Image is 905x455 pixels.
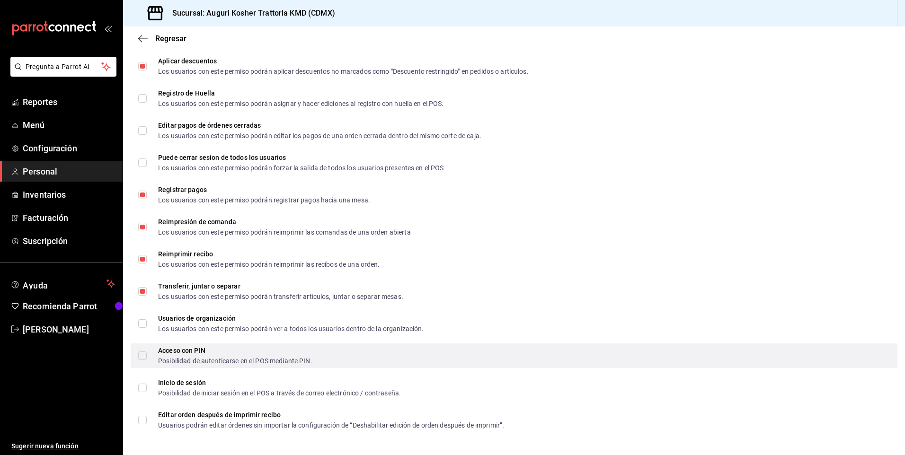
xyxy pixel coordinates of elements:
div: Editar pagos de órdenes cerradas [158,122,481,129]
div: Los usuarios con este permiso podrán asignar y hacer ediciones al registro con huella en el POS. [158,100,444,107]
div: Registrar pagos [158,186,370,193]
div: Los usuarios con este permiso podrán editar los pagos de una orden cerrada dentro del mismo corte... [158,132,481,139]
div: Puede cerrar sesion de todos los usuarios [158,154,444,161]
span: Configuración [23,142,115,155]
div: Los usuarios con este permiso podrán forzar la salida de todos los usuarios presentes en el POS [158,165,444,171]
div: Los usuarios con este permiso podrán transferir artículos, juntar o separar mesas. [158,293,403,300]
span: Ayuda [23,278,103,289]
span: Suscripción [23,235,115,247]
span: Pregunta a Parrot AI [26,62,102,72]
span: Menú [23,119,115,131]
button: Regresar [138,34,186,43]
span: Facturación [23,211,115,224]
span: Inventarios [23,188,115,201]
div: Los usuarios con este permiso podrán ver a todos los usuarios dentro de la organización. [158,325,424,332]
div: Registro de Huella [158,90,444,96]
div: Los usuarios con este permiso podrán reimprimir las recibos de una orden. [158,261,380,268]
a: Pregunta a Parrot AI [7,69,116,79]
span: [PERSON_NAME] [23,323,115,336]
div: Usuarios de organización [158,315,424,322]
button: open_drawer_menu [104,25,112,32]
div: Reimpresión de comanda [158,219,411,225]
span: Sugerir nueva función [11,441,115,451]
div: Los usuarios con este permiso podrán aplicar descuentos no marcados como "Descuento restringido" ... [158,68,529,75]
span: Personal [23,165,115,178]
div: Inicio de sesión [158,379,401,386]
div: Reimprimir recibo [158,251,380,257]
button: Pregunta a Parrot AI [10,57,116,77]
div: Usuarios podrán editar órdenes sin importar la configuración de “Deshabilitar edición de orden de... [158,422,504,429]
div: Editar orden después de imprimir recibo [158,411,504,418]
span: Recomienda Parrot [23,300,115,313]
h3: Sucursal: Auguri Kosher Trattoria KMD (CDMX) [165,8,335,19]
span: Regresar [155,34,186,43]
div: Transferir, juntar o separar [158,283,403,289]
div: Los usuarios con este permiso podrán reimprimir las comandas de una orden abierta [158,229,411,236]
div: Los usuarios con este permiso podrán registrar pagos hacia una mesa. [158,197,370,203]
div: Posibilidad de iniciar sesión en el POS a través de correo electrónico / contraseña. [158,390,401,396]
div: Posibilidad de autenticarse en el POS mediante PIN. [158,358,312,364]
div: Acceso con PIN [158,347,312,354]
div: Aplicar descuentos [158,58,529,64]
span: Reportes [23,96,115,108]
